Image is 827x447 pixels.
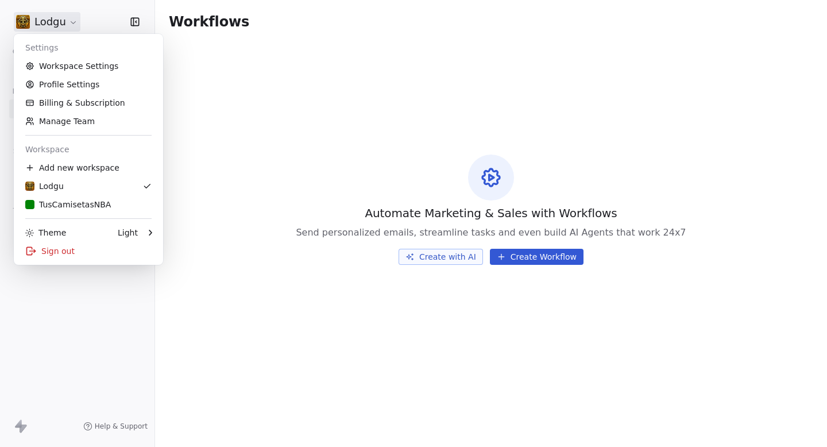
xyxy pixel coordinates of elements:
div: Add new workspace [18,159,159,177]
div: Workspace [18,140,159,159]
a: Profile Settings [18,75,159,94]
div: Lodgu [25,180,64,192]
div: Settings [18,38,159,57]
div: Sign out [18,242,159,260]
img: 11819-team-41f5ab92d1aa1d4a7d2caa24ea397e1f.png [25,182,34,191]
a: Workspace Settings [18,57,159,75]
div: Light [118,227,138,238]
a: Manage Team [18,112,159,130]
div: Theme [25,227,66,238]
div: TusCamisetasNBA [25,199,111,210]
a: Billing & Subscription [18,94,159,112]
